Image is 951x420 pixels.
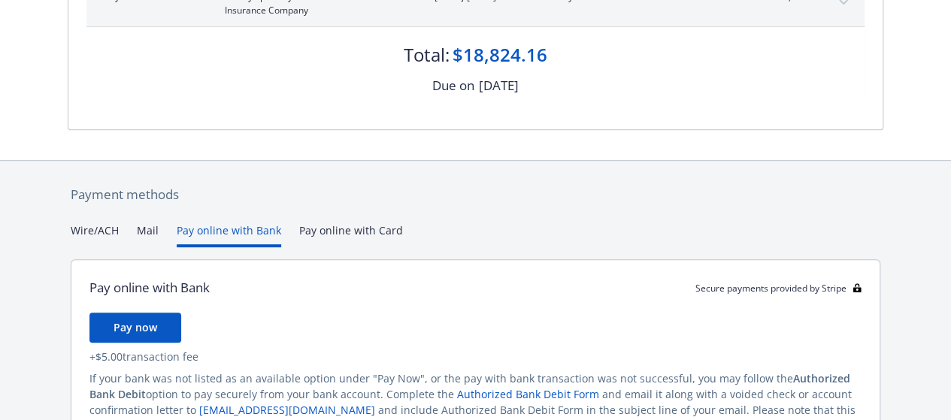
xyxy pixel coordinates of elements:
button: Mail [137,222,159,247]
div: Total: [404,42,450,68]
div: Pay online with Bank [89,278,210,298]
button: Pay now [89,313,181,343]
div: + $5.00 transaction fee [89,349,862,364]
a: Authorized Bank Debit Form [457,387,599,401]
button: Pay online with Bank [177,222,281,247]
div: [DATE] [479,76,519,95]
div: Payment methods [71,185,880,204]
button: Pay online with Card [299,222,403,247]
a: [EMAIL_ADDRESS][DOMAIN_NAME] [199,403,375,417]
div: Secure payments provided by Stripe [695,282,862,295]
div: $18,824.16 [453,42,547,68]
button: Wire/ACH [71,222,119,247]
span: Pay now [114,320,157,334]
div: Due on [432,76,474,95]
span: Authorized Bank Debit [89,371,850,401]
